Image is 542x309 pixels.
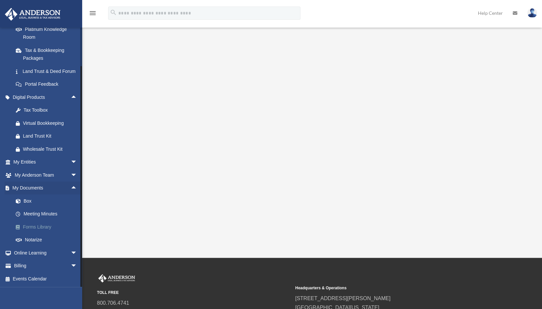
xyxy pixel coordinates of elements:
[5,246,87,259] a: Online Learningarrow_drop_down
[9,78,87,91] a: Portal Feedback
[9,208,87,221] a: Meeting Minutes
[5,156,87,169] a: My Entitiesarrow_drop_down
[9,23,87,44] a: Platinum Knowledge Room
[97,274,136,283] img: Anderson Advisors Platinum Portal
[71,246,84,260] span: arrow_drop_down
[9,143,87,156] a: Wholesale Trust Kit
[5,272,87,285] a: Events Calendar
[9,44,87,65] a: Tax & Bookkeeping Packages
[5,259,87,273] a: Billingarrow_drop_down
[23,132,79,140] div: Land Trust Kit
[71,259,84,273] span: arrow_drop_down
[89,9,97,17] i: menu
[9,220,87,233] a: Forms Library
[527,8,537,18] img: User Pic
[5,91,87,104] a: Digital Productsarrow_drop_up
[71,168,84,182] span: arrow_drop_down
[9,130,87,143] a: Land Trust Kit
[23,119,79,127] div: Virtual Bookkeeping
[71,91,84,104] span: arrow_drop_up
[71,182,84,195] span: arrow_drop_up
[9,194,87,208] a: Box
[110,9,117,16] i: search
[134,4,489,201] iframe: <span data-mce-type="bookmark" style="display: inline-block; width: 0px; overflow: hidden; line-h...
[5,168,87,182] a: My Anderson Teamarrow_drop_down
[5,182,87,195] a: My Documentsarrow_drop_up
[295,296,390,301] a: [STREET_ADDRESS][PERSON_NAME]
[89,11,97,17] a: menu
[295,285,489,292] small: Headquarters & Operations
[9,65,87,78] a: Land Trust & Deed Forum
[3,8,62,21] img: Anderson Advisors Platinum Portal
[97,300,129,306] a: 800.706.4741
[71,156,84,169] span: arrow_drop_down
[9,117,87,130] a: Virtual Bookkeeping
[23,106,79,114] div: Tax Toolbox
[9,233,87,247] a: Notarize
[9,104,87,117] a: Tax Toolbox
[23,145,79,153] div: Wholesale Trust Kit
[97,289,291,296] small: TOLL FREE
